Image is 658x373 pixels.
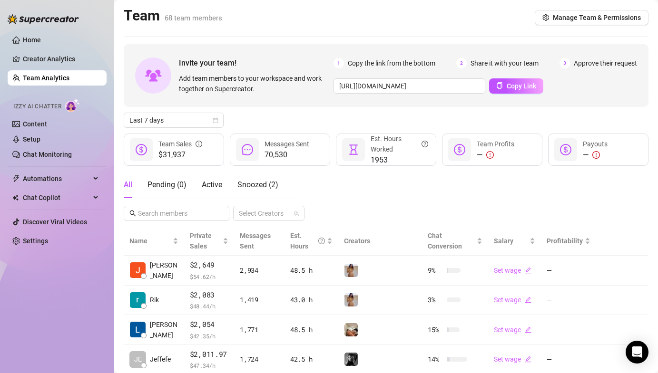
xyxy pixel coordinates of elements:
[344,323,358,336] img: Chloe (VIP)
[237,180,278,189] span: Snoozed ( 2 )
[150,260,178,281] span: [PERSON_NAME]
[456,58,467,68] span: 2
[23,74,69,82] a: Team Analytics
[190,272,229,281] span: $ 54.62 /h
[525,296,531,303] span: edit
[190,361,229,370] span: $ 47.34 /h
[428,265,443,276] span: 9 %
[560,58,570,68] span: 3
[240,232,271,250] span: Messages Sent
[129,210,136,217] span: search
[124,227,184,256] th: Name
[129,236,171,246] span: Name
[190,259,229,271] span: $2,649
[134,354,142,364] span: JE
[265,140,309,148] span: Messages Sent
[553,14,641,21] span: Manage Team & Permissions
[477,140,514,148] span: Team Profits
[23,120,47,128] a: Content
[290,230,325,251] div: Est. Hours
[574,58,637,68] span: Approve their request
[265,149,309,161] span: 70,530
[242,144,253,155] span: message
[23,51,99,67] a: Creator Analytics
[190,349,229,360] span: $2,011.97
[190,301,229,311] span: $ 48.44 /h
[348,144,359,155] span: hourglass
[583,149,608,161] div: —
[130,322,146,337] img: Lara Clyde
[129,113,218,127] span: Last 7 days
[454,144,465,155] span: dollar-circle
[158,149,202,161] span: $31,937
[626,341,648,363] div: Open Intercom Messenger
[8,14,79,24] img: logo-BBDzfeDw.svg
[496,82,503,89] span: copy
[12,194,19,201] img: Chat Copilot
[23,151,72,158] a: Chat Monitoring
[294,210,299,216] span: team
[150,295,159,305] span: Rik
[494,326,531,334] a: Set wageedit
[290,295,333,305] div: 43.0 h
[290,325,333,335] div: 48.5 h
[12,175,20,182] span: thunderbolt
[138,208,216,219] input: Search members
[541,315,596,345] td: —
[147,179,187,191] div: Pending ( 0 )
[525,267,531,274] span: edit
[290,354,333,364] div: 42.5 h
[525,326,531,333] span: edit
[344,264,358,277] img: Georgia (VIP)
[494,355,531,363] a: Set wageedit
[150,319,178,340] span: [PERSON_NAME]
[535,10,648,25] button: Manage Team & Permissions
[124,7,222,25] h2: Team
[507,82,536,90] span: Copy Link
[428,232,462,250] span: Chat Conversion
[65,98,80,112] img: AI Chatter
[190,319,229,330] span: $2,054
[150,354,171,364] span: Jeffefe
[158,139,202,149] div: Team Sales
[240,265,279,276] div: 2,934
[13,102,61,111] span: Izzy AI Chatter
[240,295,279,305] div: 1,419
[23,135,40,143] a: Setup
[190,232,212,250] span: Private Sales
[136,144,147,155] span: dollar-circle
[560,144,571,155] span: dollar-circle
[196,139,202,149] span: info-circle
[213,117,218,123] span: calendar
[23,218,87,226] a: Discover Viral Videos
[124,179,132,191] div: All
[23,36,41,44] a: Home
[23,190,90,205] span: Chat Copilot
[541,256,596,286] td: —
[318,230,325,251] span: question-circle
[240,325,279,335] div: 1,771
[165,14,222,22] span: 68 team members
[240,354,279,364] div: 1,724
[489,78,543,94] button: Copy Link
[190,331,229,341] span: $ 42.35 /h
[344,353,358,366] img: Kennedy (VIP)
[494,237,513,245] span: Salary
[371,154,428,166] span: 1953
[334,58,344,68] span: 1
[290,265,333,276] div: 48.5 h
[542,14,549,21] span: setting
[130,262,146,278] img: Josua Escabarte
[471,58,539,68] span: Share it with your team
[486,151,494,159] span: exclamation-circle
[477,149,514,161] div: —
[190,289,229,301] span: $2,083
[338,227,422,256] th: Creators
[583,140,608,148] span: Payouts
[23,171,90,186] span: Automations
[179,73,330,94] span: Add team members to your workspace and work together on Supercreator.
[202,180,222,189] span: Active
[179,57,334,69] span: Invite your team!
[23,237,48,245] a: Settings
[130,292,146,308] img: Rik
